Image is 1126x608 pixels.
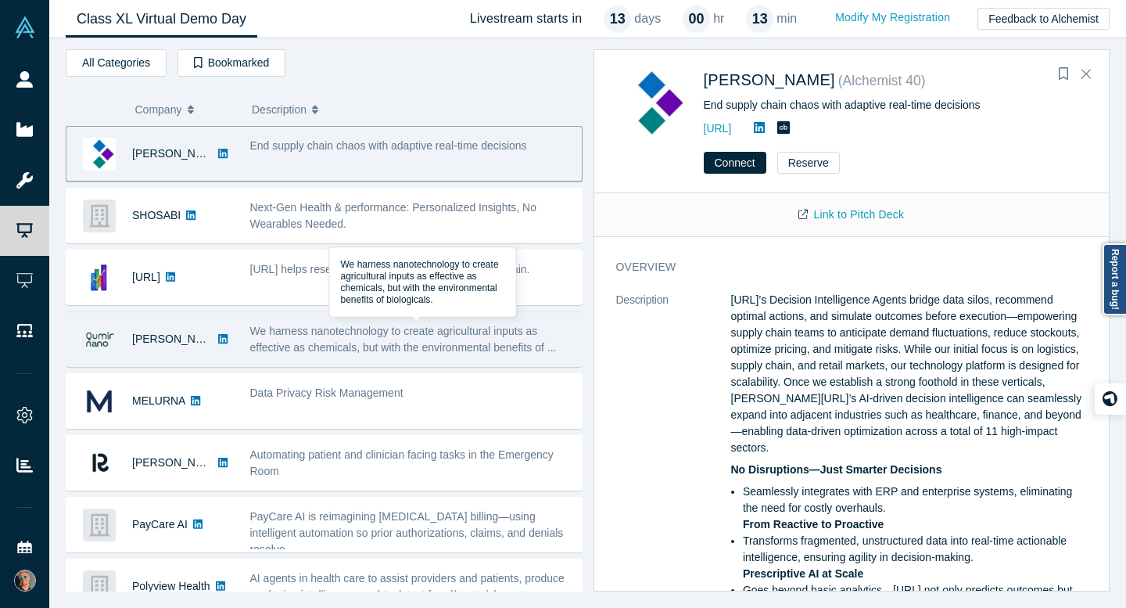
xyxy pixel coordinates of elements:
div: 00 [683,5,710,33]
img: PayCare AI 's Logo [83,509,116,541]
h4: Livestream starts in [470,11,583,26]
a: Polyview Health [132,580,210,592]
img: Qumir Nano's Logo [83,323,116,356]
a: [PERSON_NAME] [132,456,222,469]
a: Class XL Virtual Demo Day [66,1,257,38]
span: Data Privacy Risk Management [250,387,403,399]
a: [URL] [132,271,160,283]
a: PayCare AI [132,518,188,531]
a: [URL] [704,122,732,135]
li: Transforms fragmented, unstructured data into real-time actionable intelligence, ensuring agility... [743,533,1087,582]
strong: From Reactive to Proactive [743,518,884,531]
span: Automating patient and clinician facing tasks in the Emergency Room [250,448,554,477]
span: End supply chain chaos with adaptive real-time decisions [250,139,527,152]
button: All Categories [66,49,167,77]
button: Feedback to Alchemist [977,8,1110,30]
button: Bookmark [1052,63,1074,85]
strong: No Disruptions—Just Smarter Decisions [731,463,942,476]
small: ( Alchemist 40 ) [838,73,926,88]
a: Link to Pitch Deck [782,201,920,228]
p: days [634,9,661,28]
p: hr [713,9,724,28]
img: Kimaru AI's Logo [616,67,687,139]
span: PayCare AI is reimagining [MEDICAL_DATA] billing—using intelligent automation so prior authorizat... [250,510,564,556]
img: Renna's Logo [83,447,116,480]
button: Description [252,93,572,126]
li: Seamlessly integrates with ERP and enterprise systems, eliminating the need for costly overhauls. [743,484,1087,533]
button: Connect [704,152,766,174]
strong: Prescriptive AI at Scale [743,567,863,580]
img: Alchemist Vault Logo [14,16,36,38]
a: [PERSON_NAME] [132,147,222,160]
img: MELURNA's Logo [83,385,116,418]
span: AI agents in health care to assist providers and patients, produce marketing intelligence, and to... [250,572,565,601]
button: Reserve [777,152,840,174]
h3: overview [616,259,1066,275]
button: Company [135,93,236,126]
span: We harness nanotechnology to create agricultural inputs as effective as chemicals, but with the e... [250,325,557,354]
img: SHOSABI's Logo [83,200,116,232]
a: [PERSON_NAME] [704,71,835,88]
div: 13 [746,5,773,33]
button: Close [1074,62,1098,87]
span: [URL] helps researchers never miss breakthroughs again. [250,263,530,275]
div: 13 [604,5,631,33]
img: Kimaru AI's Logo [83,138,116,171]
a: SHOSABI [132,209,181,221]
a: Modify My Registration [819,4,966,31]
img: Laurent Rains's Account [14,570,36,592]
a: [PERSON_NAME] [132,333,222,345]
div: End supply chain chaos with adaptive real-time decisions [704,97,1088,113]
span: Next-Gen Health & performance: Personalized Insights, No Wearables Needed. [250,201,537,230]
span: Description [252,93,307,126]
a: Report a bug! [1103,243,1126,315]
p: min [776,9,797,28]
img: Tally.AI's Logo [83,261,116,294]
p: [URL]’s Decision Intelligence Agents bridge data silos, recommend optimal actions, and simulate o... [731,292,1088,456]
button: Bookmarked [178,49,285,77]
img: Polyview Health's Logo [83,570,116,603]
a: MELURNA [132,394,185,407]
span: Company [135,93,182,126]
